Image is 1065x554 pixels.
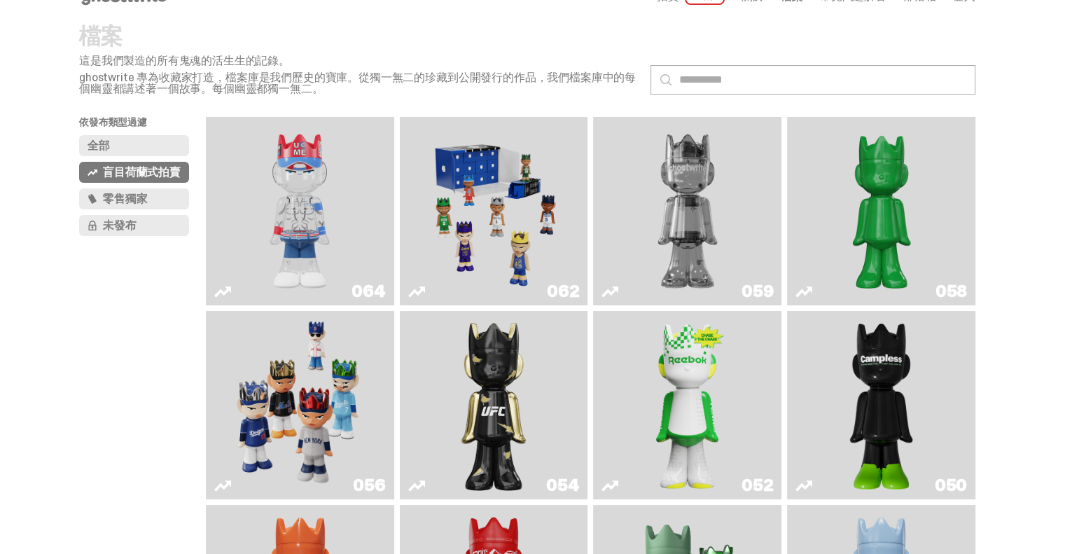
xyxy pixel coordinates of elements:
font: 零售獨家 [103,191,147,206]
a: 二 [601,123,773,300]
a: 無營地 [795,317,967,494]
button: 全部 [79,135,189,156]
font: 059 [742,280,773,302]
img: 遊戲臉（2025） [229,317,370,494]
font: 全部 [88,138,110,153]
img: 法庭勝利 [649,317,725,494]
font: 未發布 [103,218,137,233]
img: 紅寶石 [455,317,531,494]
a: 遊戲臉（2025） [408,123,580,300]
font: 盲目荷蘭式拍賣 [103,165,181,179]
font: 054 [546,474,579,496]
font: 052 [742,474,773,496]
font: 064 [351,280,385,302]
font: ghostwrite 專為收藏家打造，檔案庫是我們歷史的寶庫。從獨一無二的珍藏到公開發行的作品，我們檔案庫中的每個幽靈都講述著一個故事。每個幽靈都獨一無二。 [79,70,636,96]
font: 050 [935,474,967,496]
font: 依發布類型過濾 [79,116,147,128]
font: 這是我們製造的所有鬼魂的活生生的記錄。 [79,53,290,68]
img: 你看不見我 [229,123,370,300]
img: 無營地 [843,317,919,494]
img: 二 [617,123,758,300]
button: 零售獨家 [79,188,189,209]
font: 056 [353,474,385,496]
font: 062 [547,280,579,302]
img: 遊戲臉（2025） [423,123,564,300]
button: 未發布 [79,215,189,236]
a: 法庭勝利 [601,317,773,494]
button: 盲目荷蘭式拍賣 [79,162,189,183]
a: 你看不見我 [214,123,386,300]
font: 檔案 [79,21,123,50]
a: 薛丁格的幽靈：Sunday Green [795,123,967,300]
img: 薛丁格的幽靈：Sunday Green [811,123,952,300]
font: 058 [935,280,967,302]
a: 紅寶石 [408,317,580,494]
a: 遊戲臉（2025） [214,317,386,494]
